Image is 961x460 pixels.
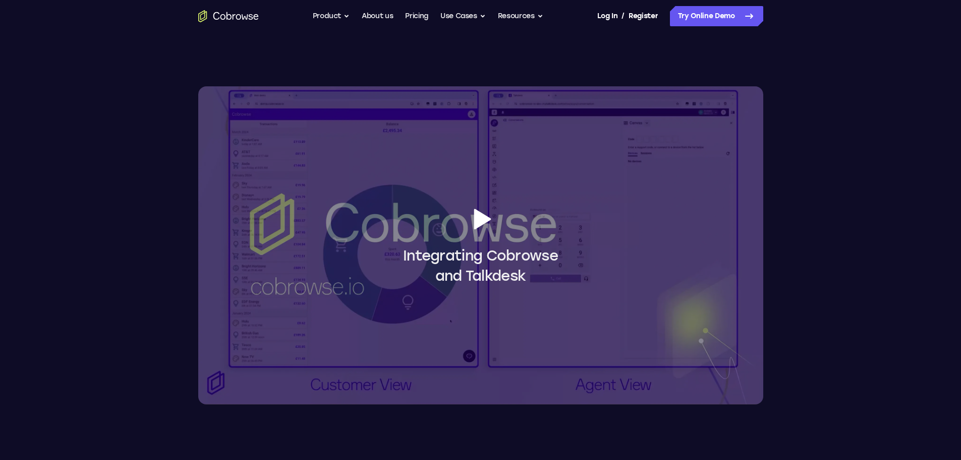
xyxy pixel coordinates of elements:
button: Resources [498,6,543,26]
span: / [621,10,625,22]
a: About us [362,6,393,26]
a: Try Online Demo [670,6,763,26]
a: Register [629,6,658,26]
a: Pricing [405,6,428,26]
span: Integrating Cobrowse and Talkdesk [403,245,558,286]
a: Go to the home page [198,10,259,22]
button: Integrating Cobrowseand Talkdesk [198,86,763,404]
button: Product [313,6,350,26]
button: Use Cases [440,6,486,26]
a: Log In [597,6,617,26]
